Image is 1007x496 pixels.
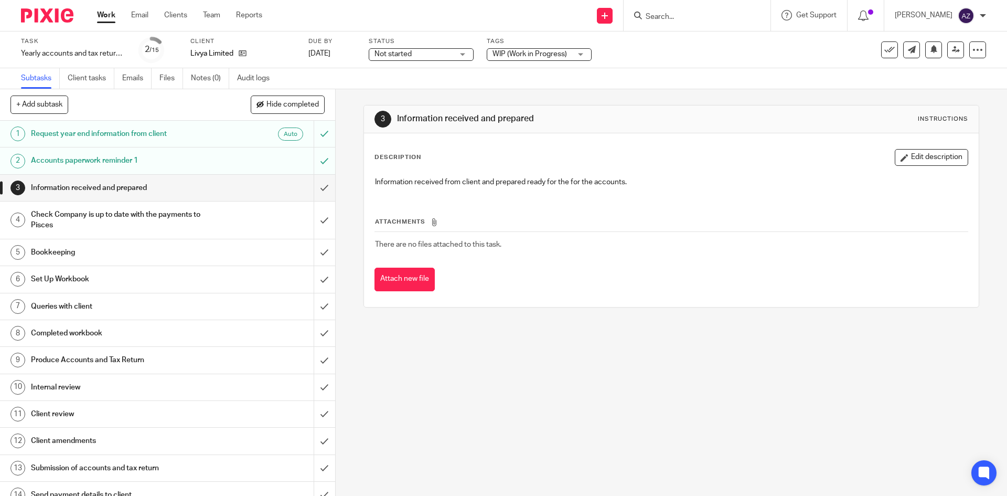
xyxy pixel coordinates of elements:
span: Hide completed [266,101,319,109]
span: Attachments [375,219,425,225]
label: Tags [487,37,592,46]
h1: Information received and prepared [31,180,212,196]
h1: Client review [31,406,212,422]
p: Livya Limited [190,48,233,59]
h1: Submission of accounts and tax return [31,460,212,476]
div: 9 [10,353,25,367]
label: Due by [308,37,356,46]
a: Reports [236,10,262,20]
div: Auto [278,128,303,141]
div: Yearly accounts and tax return - Automatic - [DATE] [21,48,126,59]
div: Yearly accounts and tax return - Automatic - November 2023 [21,48,126,59]
h1: Check Company is up to date with the payments to Pisces [31,207,212,234]
h1: Completed workbook [31,325,212,341]
button: Attach new file [374,268,435,291]
h1: Queries with client [31,299,212,314]
span: [DATE] [308,50,330,57]
a: Files [159,68,183,89]
a: Team [203,10,220,20]
h1: Client amendments [31,433,212,449]
span: Not started [374,50,412,58]
a: Client tasks [68,68,114,89]
span: WIP (Work in Progress) [492,50,567,58]
label: Status [369,37,474,46]
div: 10 [10,380,25,395]
input: Search [645,13,739,22]
p: [PERSON_NAME] [895,10,952,20]
span: Get Support [796,12,837,19]
div: 2 [10,154,25,168]
div: 7 [10,299,25,314]
a: Audit logs [237,68,277,89]
div: Instructions [918,115,968,123]
div: 4 [10,213,25,227]
h1: Bookkeeping [31,245,212,260]
small: /15 [149,47,159,53]
a: Work [97,10,115,20]
a: Email [131,10,148,20]
div: 5 [10,245,25,260]
h1: Internal review [31,379,212,395]
div: 1 [10,126,25,141]
h1: Accounts paperwork reminder 1 [31,153,212,168]
div: 12 [10,434,25,448]
div: 8 [10,326,25,341]
div: 2 [145,44,159,56]
label: Client [190,37,295,46]
img: svg%3E [958,7,974,24]
img: Pixie [21,8,73,23]
span: There are no files attached to this task. [375,241,501,248]
a: Notes (0) [191,68,229,89]
label: Task [21,37,126,46]
h1: Produce Accounts and Tax Return [31,352,212,368]
button: + Add subtask [10,96,68,113]
a: Clients [164,10,187,20]
p: Information received from client and prepared ready for the for the accounts. [375,177,967,187]
div: 11 [10,407,25,421]
h1: Request year end information from client [31,126,212,142]
h1: Set Up Workbook [31,271,212,287]
div: 6 [10,272,25,287]
button: Hide completed [251,96,325,113]
h1: Information received and prepared [397,113,694,124]
p: Description [374,153,421,162]
div: 3 [374,111,391,128]
a: Emails [122,68,152,89]
div: 13 [10,461,25,476]
button: Edit description [895,149,968,166]
a: Subtasks [21,68,60,89]
div: 3 [10,181,25,195]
